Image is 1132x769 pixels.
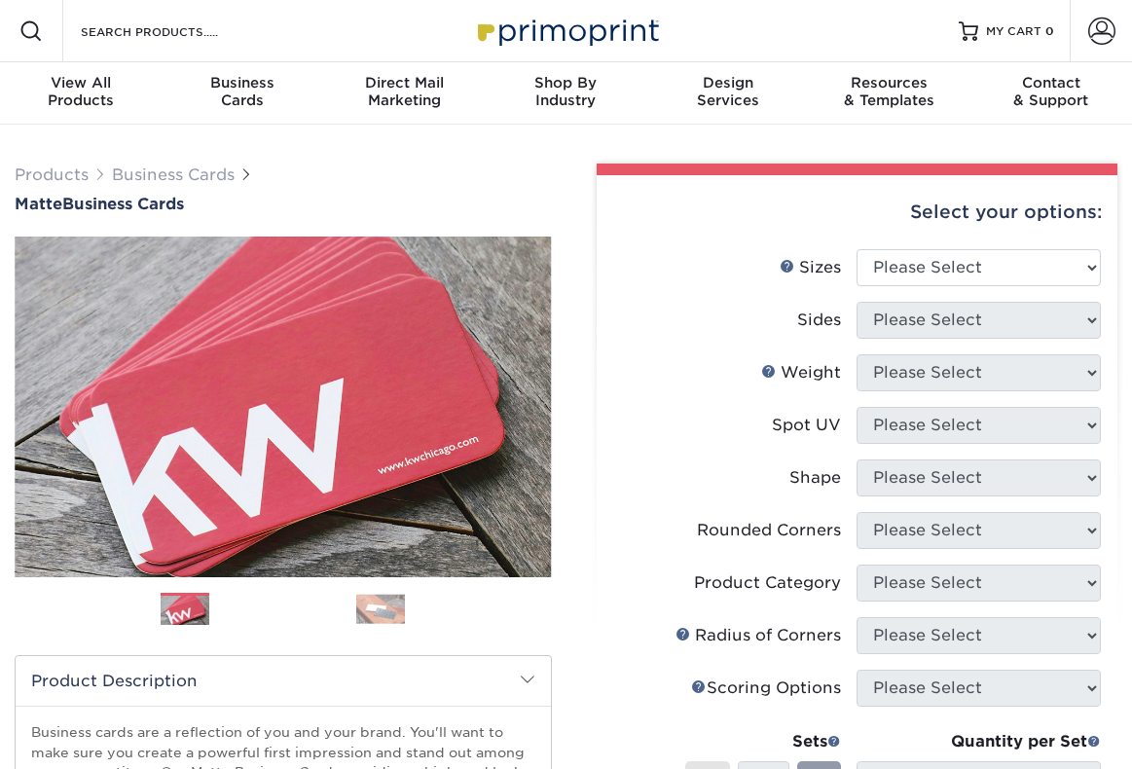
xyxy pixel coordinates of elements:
span: Matte [15,195,62,213]
span: Design [647,74,809,92]
div: Spot UV [772,414,841,437]
input: SEARCH PRODUCTS..... [79,19,269,43]
div: Industry [485,74,646,109]
div: Product Category [694,571,841,595]
span: Contact [970,74,1132,92]
a: Resources& Templates [809,62,970,125]
a: Shop ByIndustry [485,62,646,125]
a: Business Cards [112,165,235,184]
span: 0 [1045,24,1054,38]
div: Sizes [780,256,841,279]
img: Business Cards 04 [356,594,405,624]
div: Weight [761,361,841,384]
a: Direct MailMarketing [323,62,485,125]
div: & Support [970,74,1132,109]
div: Sides [797,309,841,332]
div: Cards [162,74,323,109]
img: Business Cards 02 [226,585,274,634]
div: Services [647,74,809,109]
span: MY CART [986,23,1041,40]
div: Sets [685,730,841,753]
a: Contact& Support [970,62,1132,125]
div: Rounded Corners [697,519,841,542]
a: MatteBusiness Cards [15,195,552,213]
span: Shop By [485,74,646,92]
img: Matte 01 [15,138,552,676]
h2: Product Description [16,656,551,706]
span: Resources [809,74,970,92]
div: Quantity per Set [857,730,1101,753]
img: Business Cards 03 [291,585,340,634]
div: Shape [789,466,841,490]
div: Radius of Corners [676,624,841,647]
div: Marketing [323,74,485,109]
h1: Business Cards [15,195,552,213]
img: Business Cards 01 [161,586,209,635]
img: Primoprint [469,10,664,52]
a: BusinessCards [162,62,323,125]
div: & Templates [809,74,970,109]
div: Scoring Options [691,677,841,700]
div: Select your options: [612,175,1103,249]
a: DesignServices [647,62,809,125]
span: Direct Mail [323,74,485,92]
a: Products [15,165,89,184]
span: Business [162,74,323,92]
